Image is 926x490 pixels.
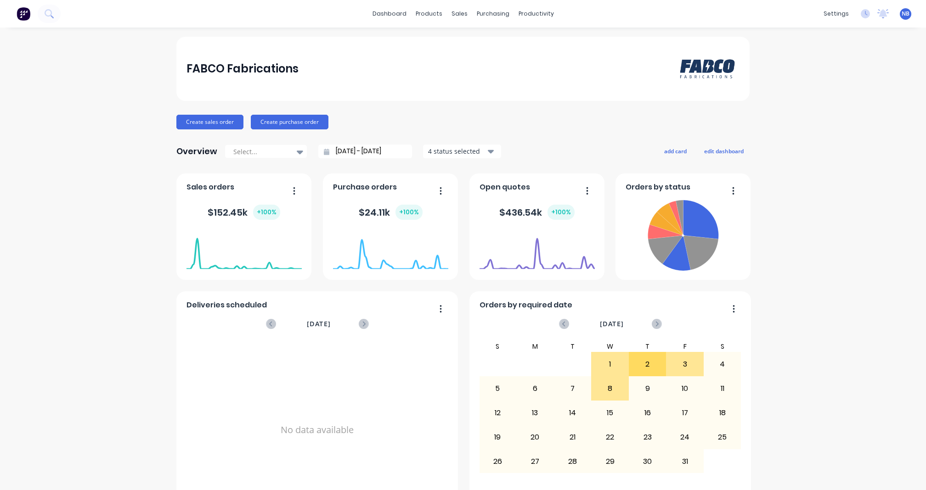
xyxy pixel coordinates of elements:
button: Create sales order [176,115,243,129]
div: 17 [666,401,703,424]
div: 31 [666,450,703,473]
div: W [591,341,629,352]
span: NB [902,10,909,18]
div: 27 [517,450,553,473]
div: S [704,341,741,352]
div: 16 [629,401,666,424]
div: settings [819,7,853,21]
div: 11 [704,377,741,400]
div: 8 [592,377,628,400]
div: $ 436.54k [499,205,575,220]
img: Factory [17,7,30,21]
div: 1 [592,353,628,376]
span: [DATE] [307,319,331,329]
button: Create purchase order [251,115,328,129]
div: 28 [554,450,591,473]
div: 18 [704,401,741,424]
div: M [516,341,554,352]
div: 4 status selected [428,146,486,156]
div: + 100 % [395,205,423,220]
span: [DATE] [600,319,624,329]
div: FABCO Fabrications [186,60,299,78]
span: Sales orders [186,182,234,193]
div: 4 [704,353,741,376]
div: 30 [629,450,666,473]
div: 29 [592,450,628,473]
button: add card [658,145,693,157]
div: 25 [704,426,741,449]
div: T [554,341,592,352]
div: 3 [666,353,703,376]
div: S [479,341,517,352]
div: 5 [480,377,516,400]
div: purchasing [472,7,514,21]
div: $ 24.11k [359,205,423,220]
div: 13 [517,401,553,424]
div: products [411,7,447,21]
div: 2 [629,353,666,376]
div: T [629,341,666,352]
div: + 100 % [548,205,575,220]
a: dashboard [368,7,411,21]
span: Purchase orders [333,182,397,193]
span: Open quotes [480,182,530,193]
div: 21 [554,426,591,449]
div: F [666,341,704,352]
button: edit dashboard [698,145,750,157]
button: 4 status selected [423,145,501,158]
div: 20 [517,426,553,449]
div: Overview [176,142,217,161]
div: 19 [480,426,516,449]
div: 22 [592,426,628,449]
span: Deliveries scheduled [186,300,267,311]
div: + 100 % [253,205,280,220]
div: 14 [554,401,591,424]
div: 12 [480,401,516,424]
div: 26 [480,450,516,473]
div: 15 [592,401,628,424]
div: 23 [629,426,666,449]
div: 7 [554,377,591,400]
div: 6 [517,377,553,400]
div: 10 [666,377,703,400]
div: 24 [666,426,703,449]
div: sales [447,7,472,21]
div: 9 [629,377,666,400]
div: $ 152.45k [208,205,280,220]
div: productivity [514,7,559,21]
img: FABCO Fabrications [675,50,740,88]
span: Orders by status [626,182,690,193]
